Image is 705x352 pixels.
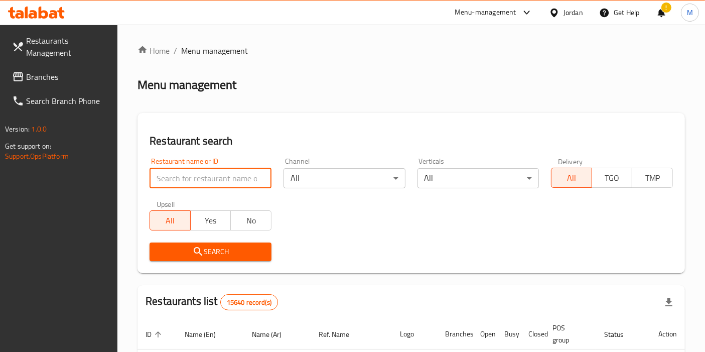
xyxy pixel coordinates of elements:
[417,168,539,188] div: All
[596,171,629,185] span: TGO
[154,213,187,228] span: All
[150,168,271,188] input: Search for restaurant name or ID..
[520,319,544,349] th: Closed
[657,290,681,314] div: Export file
[252,328,295,340] span: Name (Ar)
[137,77,236,93] h2: Menu management
[563,7,583,18] div: Jordan
[5,123,30,136] span: Version:
[4,89,118,113] a: Search Branch Phone
[146,294,278,310] h2: Restaurants list
[26,71,110,83] span: Branches
[174,45,177,57] li: /
[437,319,472,349] th: Branches
[284,168,405,188] div: All
[632,168,673,188] button: TMP
[496,319,520,349] th: Busy
[687,7,693,18] span: M
[455,7,516,19] div: Menu-management
[150,134,673,149] h2: Restaurant search
[552,322,584,346] span: POS group
[472,319,496,349] th: Open
[157,200,175,207] label: Upsell
[150,210,191,230] button: All
[4,29,118,65] a: Restaurants Management
[650,319,685,349] th: Action
[5,140,51,153] span: Get support on:
[26,35,110,59] span: Restaurants Management
[392,319,437,349] th: Logo
[146,328,165,340] span: ID
[150,243,271,261] button: Search
[31,123,47,136] span: 1.0.0
[551,168,592,188] button: All
[190,210,231,230] button: Yes
[181,45,248,57] span: Menu management
[555,171,588,185] span: All
[4,65,118,89] a: Branches
[158,246,263,258] span: Search
[137,45,685,57] nav: breadcrumb
[319,328,363,340] span: Ref. Name
[636,171,669,185] span: TMP
[230,210,271,230] button: No
[558,158,583,165] label: Delivery
[185,328,229,340] span: Name (En)
[604,328,637,340] span: Status
[5,150,69,163] a: Support.OpsPlatform
[195,213,227,228] span: Yes
[220,294,278,310] div: Total records count
[235,213,267,228] span: No
[592,168,633,188] button: TGO
[137,45,170,57] a: Home
[221,298,277,307] span: 15640 record(s)
[26,95,110,107] span: Search Branch Phone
